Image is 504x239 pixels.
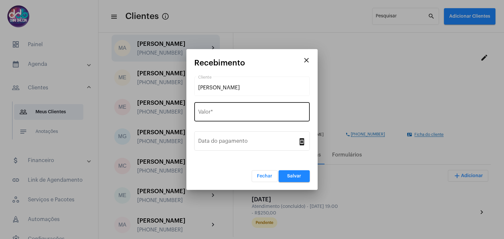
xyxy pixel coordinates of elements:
[279,170,310,182] button: Salvar
[198,85,306,91] input: Pesquisar cliente
[298,138,306,145] mat-icon: book_online
[194,59,245,67] span: Recebimento
[287,174,301,178] span: Salvar
[252,170,278,182] button: Fechar
[303,56,310,64] mat-icon: close
[257,174,272,178] span: Fechar
[198,110,306,116] input: Valor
